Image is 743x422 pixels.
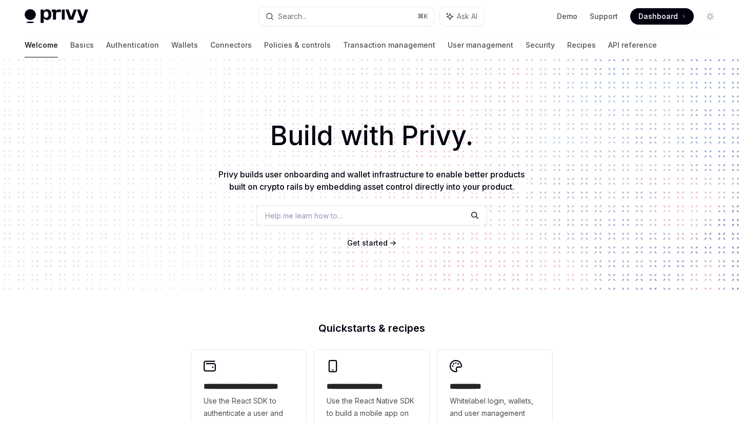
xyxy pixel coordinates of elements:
img: light logo [25,9,88,24]
span: Ask AI [457,11,477,22]
button: Toggle dark mode [702,8,718,25]
a: Demo [557,11,577,22]
a: Get started [347,238,388,248]
a: Policies & controls [264,33,331,57]
div: Search... [278,10,307,23]
a: Basics [70,33,94,57]
a: API reference [608,33,657,57]
a: User management [448,33,513,57]
span: Privy builds user onboarding and wallet infrastructure to enable better products built on crypto ... [218,169,525,192]
span: Dashboard [638,11,678,22]
h2: Quickstarts & recipes [191,323,552,333]
button: Search...⌘K [258,7,434,26]
a: Wallets [171,33,198,57]
a: Recipes [567,33,596,57]
a: Dashboard [630,8,694,25]
a: Transaction management [343,33,435,57]
a: Authentication [106,33,159,57]
a: Support [590,11,618,22]
button: Ask AI [439,7,485,26]
h1: Build with Privy. [16,116,727,156]
a: Welcome [25,33,58,57]
a: Security [526,33,555,57]
span: Help me learn how to… [265,210,343,221]
span: ⌘ K [417,12,428,21]
a: Connectors [210,33,252,57]
span: Get started [347,238,388,247]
